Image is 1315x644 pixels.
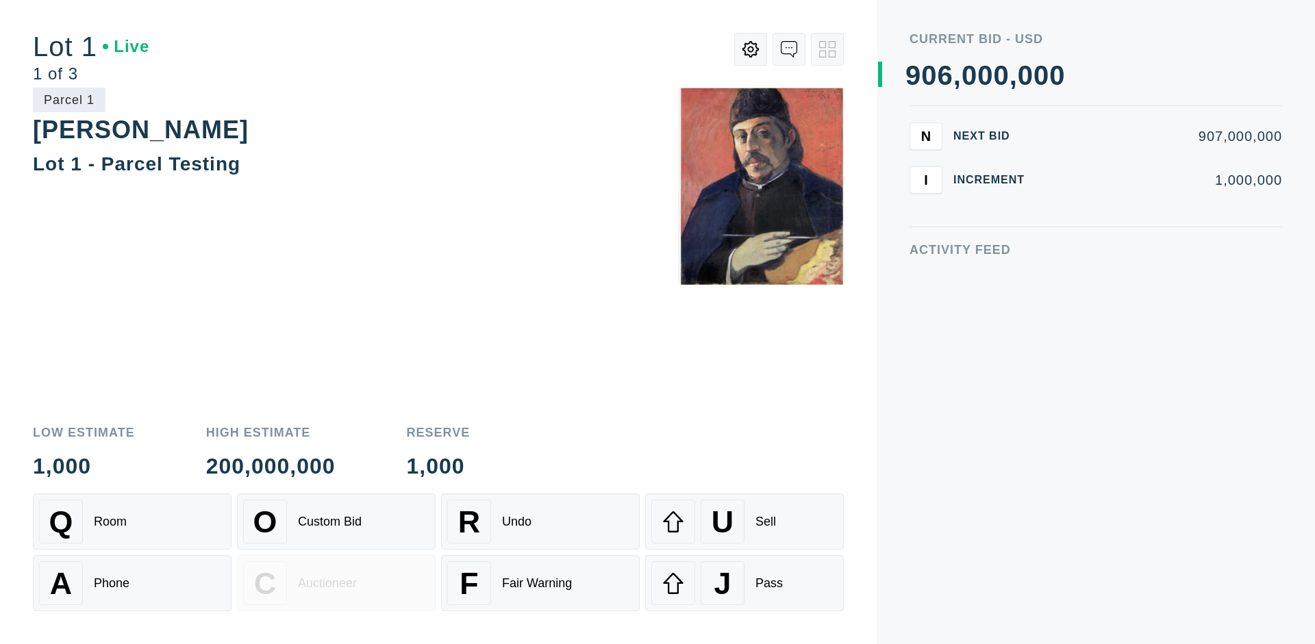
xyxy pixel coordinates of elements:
[298,576,357,591] div: Auctioneer
[905,62,921,89] div: 9
[94,515,127,529] div: Room
[33,116,249,144] div: [PERSON_NAME]
[910,166,942,194] button: I
[1018,62,1034,89] div: 0
[921,128,931,144] span: N
[33,455,135,477] div: 1,000
[206,426,336,439] div: High Estimate
[962,62,977,89] div: 0
[441,555,640,611] button: FFair Warning
[993,62,1009,89] div: 0
[502,576,572,591] div: Fair Warning
[910,123,942,150] button: N
[33,88,105,112] div: Parcel 1
[1010,62,1018,335] div: ,
[1049,62,1065,89] div: 0
[254,566,276,601] span: C
[50,566,72,601] span: A
[938,62,953,89] div: 6
[253,504,277,539] span: O
[953,175,1036,185] div: Increment
[977,62,993,89] div: 0
[755,515,776,529] div: Sell
[712,504,734,539] span: U
[33,33,149,60] div: Lot 1
[458,504,480,539] span: R
[755,576,783,591] div: Pass
[910,244,1282,256] div: Activity Feed
[298,515,362,529] div: Custom Bid
[237,555,436,611] button: CAuctioneer
[910,33,1282,45] div: Current Bid - USD
[502,515,531,529] div: Undo
[33,555,231,611] button: APhone
[33,493,231,550] button: QRoom
[714,566,731,601] span: J
[33,66,149,82] div: 1 of 3
[645,555,844,611] button: JPass
[33,153,240,175] div: Lot 1 - Parcel Testing
[237,493,436,550] button: OCustom Bid
[441,493,640,550] button: RUndo
[1034,62,1049,89] div: 0
[921,62,937,89] div: 0
[33,426,135,439] div: Low Estimate
[206,455,336,477] div: 200,000,000
[953,131,1036,142] div: Next Bid
[1047,129,1282,143] div: 907,000,000
[953,62,962,335] div: ,
[460,566,478,601] span: F
[645,493,844,550] button: USell
[94,576,129,591] div: Phone
[407,455,471,477] div: 1,000
[407,426,471,439] div: Reserve
[49,504,73,539] span: Q
[924,172,928,188] span: I
[103,38,149,55] div: Live
[1047,173,1282,187] div: 1,000,000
